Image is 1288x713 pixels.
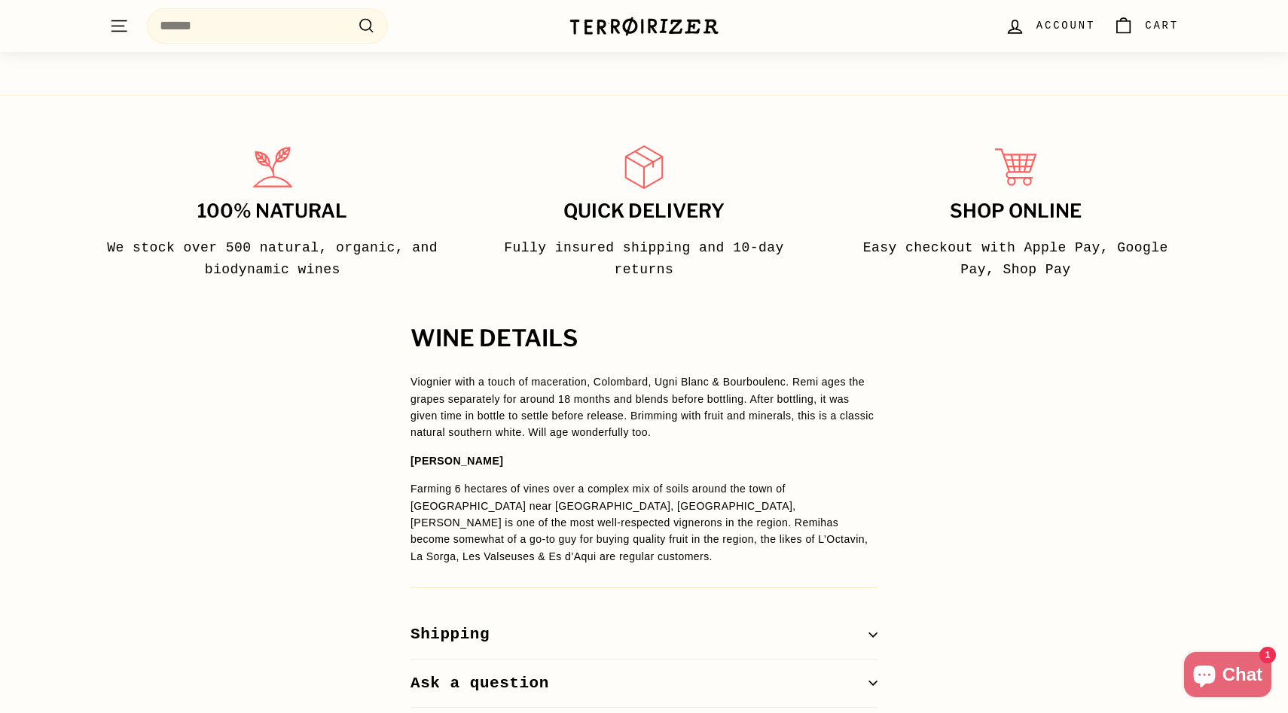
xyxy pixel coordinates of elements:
[1180,652,1276,701] inbox-online-store-chat: Shopify online store chat
[411,611,877,660] button: Shipping
[411,516,868,562] span: has become somewhat of a go-to guy for buying quality fruit in the region, the likes of L’Octavin...
[475,201,813,222] h3: Quick delivery
[1104,4,1188,48] a: Cart
[996,4,1104,48] a: Account
[411,455,503,467] strong: [PERSON_NAME]
[1145,17,1179,34] span: Cart
[103,201,441,222] h3: 100% Natural
[1036,17,1095,34] span: Account
[847,201,1185,222] h3: Shop Online
[847,237,1185,281] p: Easy checkout with Apple Pay, Google Pay, Shop Pay
[411,660,877,708] button: Ask a question
[475,237,813,281] p: Fully insured shipping and 10-day returns
[411,483,868,562] span: Farming 6 hectares of vines over a complex mix of soils around the town of [GEOGRAPHIC_DATA] near...
[411,326,877,352] h2: WINE DETAILS
[103,237,441,281] p: We stock over 500 natural, organic, and biodynamic wines
[411,376,874,438] span: Viognier with a touch of maceration, Colombard, Ugni Blanc & Bourboulenc. Remi ages the grapes se...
